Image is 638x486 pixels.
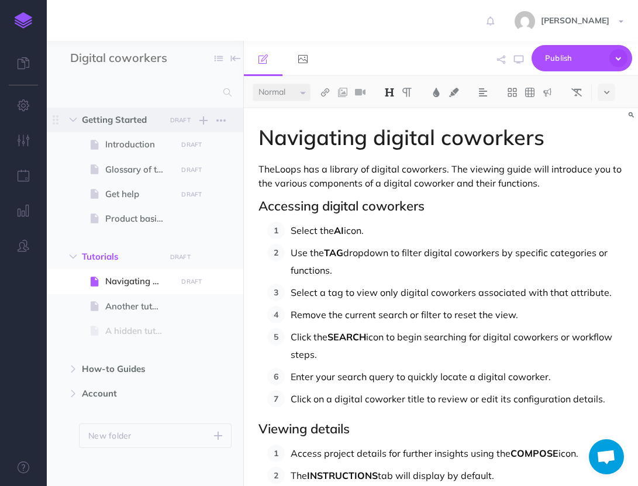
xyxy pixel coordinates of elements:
[181,191,202,198] small: DRAFT
[258,126,623,149] h1: Navigating digital coworkers
[384,88,395,97] img: Headings dropdown button
[571,88,582,97] img: Clear styles button
[177,275,206,288] button: DRAFT
[181,278,202,285] small: DRAFT
[291,222,623,239] p: Select the icon.
[327,331,366,343] strong: SEARCH
[258,422,623,436] h2: Viewing details
[355,88,365,97] img: Add video button
[258,199,623,213] h2: Accessing digital coworkers
[525,88,535,97] img: Create table button
[291,244,623,279] p: Use the dropdown to filter digital coworkers by specific categories or functions.
[177,188,206,201] button: DRAFT
[535,15,615,26] span: [PERSON_NAME]
[542,88,553,97] img: Callout dropdown menu button
[82,113,158,127] span: Getting Started
[181,166,202,174] small: DRAFT
[291,368,623,385] p: Enter your search query to quickly locate a digital coworker.
[532,45,632,71] button: Publish
[165,250,195,264] button: DRAFT
[291,444,623,462] p: Access project details for further insights using the icon.
[79,423,232,448] button: New folder
[515,11,535,32] img: 58e60416af45c89b35c9d831f570759b.jpg
[177,138,206,151] button: DRAFT
[170,116,191,124] small: DRAFT
[105,212,173,226] span: Product basics
[105,324,173,338] span: A hidden tutorial
[170,253,191,261] small: DRAFT
[105,274,173,288] span: Navigating digital coworkers
[82,250,158,264] span: Tutorials
[258,162,623,190] p: TheLoops has a library of digital coworkers. The viewing guide will introduce you to the various ...
[105,299,173,313] span: Another tutorial
[291,467,623,484] p: The tab will display by default.
[291,284,623,301] p: Select a tag to view only digital coworkers associated with that attribute.
[337,88,348,97] img: Add image button
[511,447,558,459] strong: COMPOSE
[324,247,343,258] strong: TAG
[177,163,206,177] button: DRAFT
[82,387,158,401] span: Account
[291,390,623,408] p: Click on a digital coworker title to review or edit its configuration details.
[449,88,459,97] img: Text background color button
[402,88,412,97] img: Paragraph button
[431,88,442,97] img: Text color button
[545,49,603,67] span: Publish
[478,88,488,97] img: Alignment dropdown menu button
[82,362,158,376] span: How-to Guides
[334,225,344,236] strong: AI
[307,470,378,481] strong: INSTRUCTIONS
[165,113,195,127] button: DRAFT
[70,50,208,67] input: Documentation Name
[291,328,623,363] p: Click the icon to begin searching for digital coworkers or workflow steps.
[15,12,32,29] img: logo-mark.svg
[105,137,173,151] span: Introduction
[105,163,173,177] span: Glossary of terms
[181,141,202,149] small: DRAFT
[589,439,624,474] a: Open chat
[70,82,216,103] input: Search
[291,306,623,323] p: Remove the current search or filter to reset the view.
[105,187,173,201] span: Get help
[88,429,132,442] p: New folder
[320,88,330,97] img: Link button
